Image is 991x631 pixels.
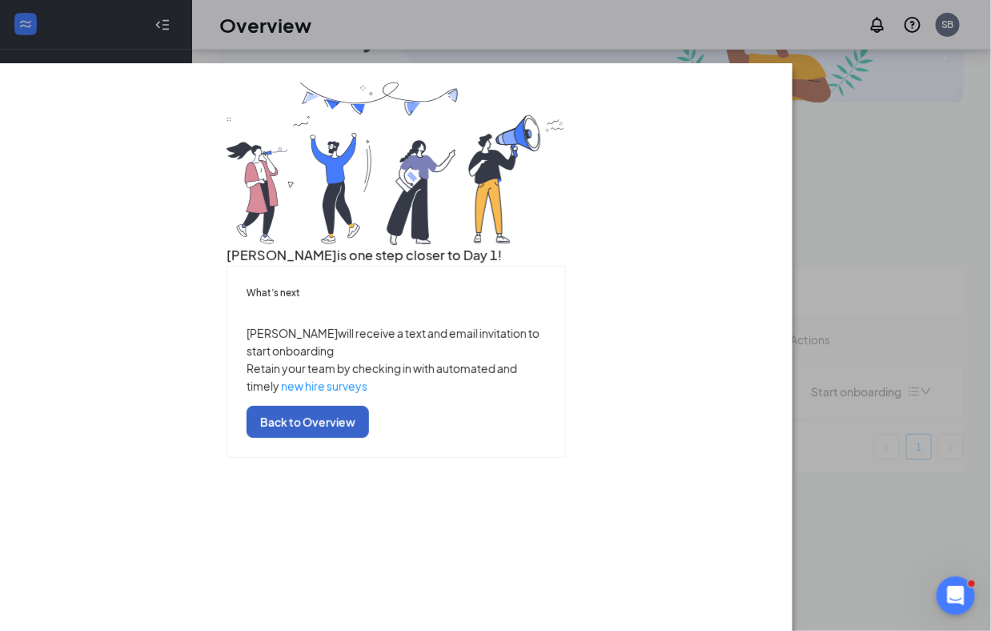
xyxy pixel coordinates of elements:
[937,577,975,615] iframe: Intercom live chat
[247,286,547,300] h5: What’s next
[247,406,369,438] button: Back to Overview
[247,324,547,360] p: [PERSON_NAME] will receive a text and email invitation to start onboarding
[227,245,567,266] h3: [PERSON_NAME] is one step closer to Day 1!
[227,82,567,245] img: you are all set
[247,360,547,395] p: Retain your team by checking in with automated and timely
[281,379,367,393] a: new hire surveys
